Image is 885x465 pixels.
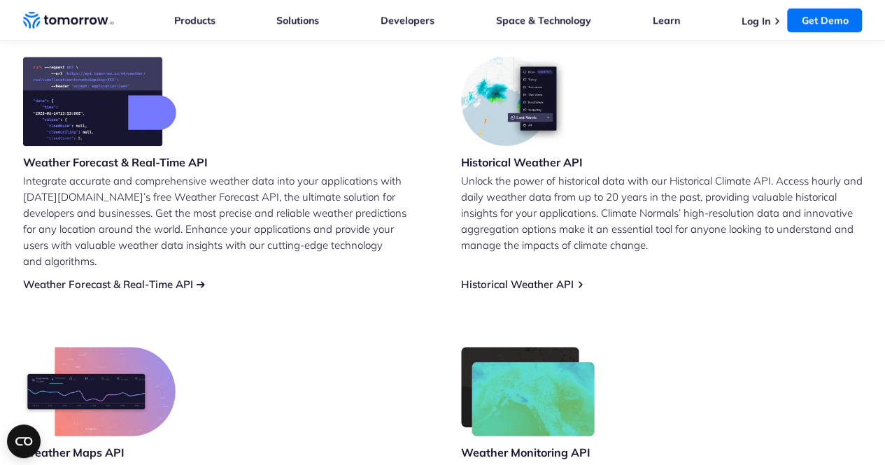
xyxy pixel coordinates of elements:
a: Developers [381,14,434,27]
a: Products [174,14,215,27]
h3: Weather Maps API [23,445,176,460]
a: Home link [23,10,114,31]
button: Open CMP widget [7,424,41,458]
a: Solutions [276,14,319,27]
p: Unlock the power of historical data with our Historical Climate API. Access hourly and daily weat... [461,173,863,253]
h3: Historical Weather API [461,155,583,170]
p: Integrate accurate and comprehensive weather data into your applications with [DATE][DOMAIN_NAME]... [23,173,425,269]
h3: Weather Forecast & Real-Time API [23,155,208,170]
a: Get Demo [787,8,862,32]
a: Space & Technology [496,14,591,27]
a: Weather Forecast & Real-Time API [23,278,193,291]
a: Learn [653,14,680,27]
a: Log In [741,15,770,27]
a: Historical Weather API [461,278,574,291]
h3: Weather Monitoring API [461,445,595,460]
